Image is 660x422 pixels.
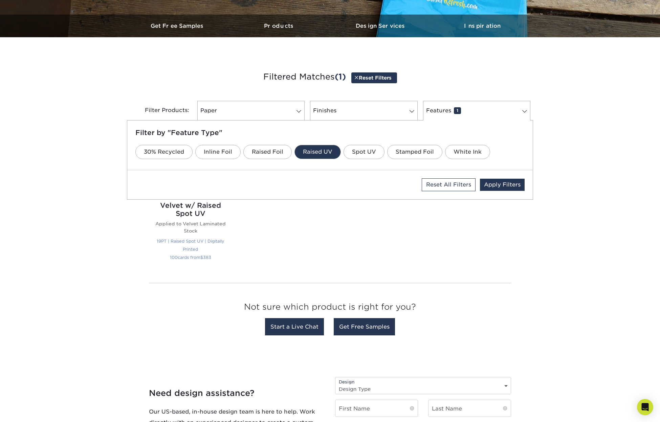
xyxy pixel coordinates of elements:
[480,179,525,191] a: Apply Filters
[152,145,229,269] a: Velvet w/ Raised Spot UV Postcards Velvet w/ Raised Spot UV Applied to Velvet Laminated Stock 19P...
[127,15,228,37] a: Get Free Samples
[335,72,346,82] span: (1)
[135,145,193,159] a: 30% Recycled
[127,23,228,29] h3: Get Free Samples
[334,318,395,335] a: Get Free Samples
[132,62,528,93] h3: Filtered Matches
[170,255,211,260] small: cards from
[203,255,211,260] span: 383
[445,145,490,159] a: White Ink
[195,145,241,159] a: Inline Foil
[351,72,397,83] a: Reset Filters
[149,388,325,398] h4: Need design assistance?
[344,145,384,159] a: Spot UV
[265,318,324,335] a: Start a Live Chat
[330,15,432,37] a: Design Services
[330,23,432,29] h3: Design Services
[197,101,305,120] a: Paper
[200,255,203,260] span: $
[152,220,229,234] p: Applied to Velvet Laminated Stock
[454,107,461,114] span: 1
[228,15,330,37] a: Products
[432,23,533,29] h3: Inspiration
[310,101,417,120] a: Finishes
[152,201,229,218] h2: Velvet w/ Raised Spot UV
[157,239,224,252] small: 19PT | Raised Spot UV | Digitally Printed
[294,145,341,159] a: Raised UV
[422,178,476,191] a: Reset All Filters
[149,297,511,320] h3: Not sure which product is right for you?
[228,23,330,29] h3: Products
[387,145,442,159] a: Stamped Foil
[243,145,292,159] a: Raised Foil
[637,399,653,415] div: Open Intercom Messenger
[432,15,533,37] a: Inspiration
[170,255,178,260] span: 100
[135,129,525,137] h5: Filter by "Feature Type"
[423,101,530,120] a: Features1
[127,101,195,120] div: Filter Products:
